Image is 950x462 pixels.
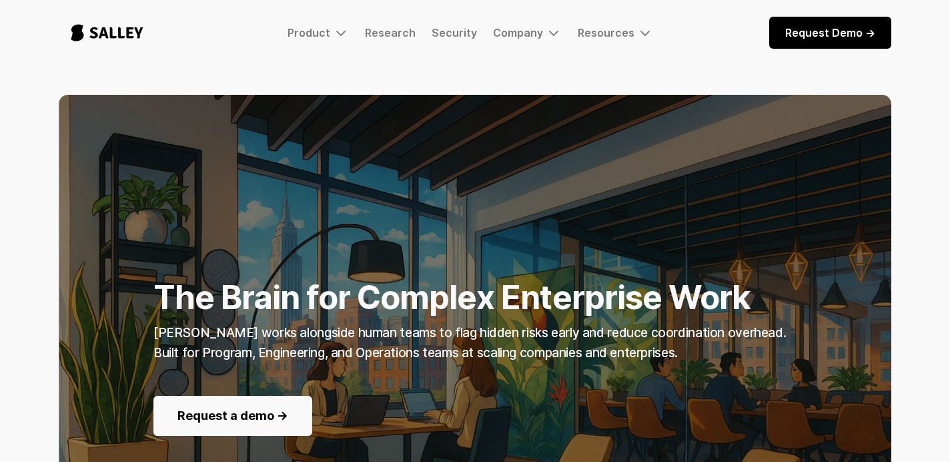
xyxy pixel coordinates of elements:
[578,26,634,39] div: Resources
[493,25,562,41] div: Company
[288,26,330,39] div: Product
[432,26,477,39] a: Security
[153,396,312,436] a: Request a demo ->
[578,25,653,41] div: Resources
[59,11,155,55] a: home
[769,17,891,49] a: Request Demo ->
[493,26,543,39] div: Company
[288,25,349,41] div: Product
[365,26,416,39] a: Research
[153,278,751,317] strong: The Brain for Complex Enterprise Work
[153,325,786,361] strong: [PERSON_NAME] works alongside human teams to flag hidden risks early and reduce coordination over...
